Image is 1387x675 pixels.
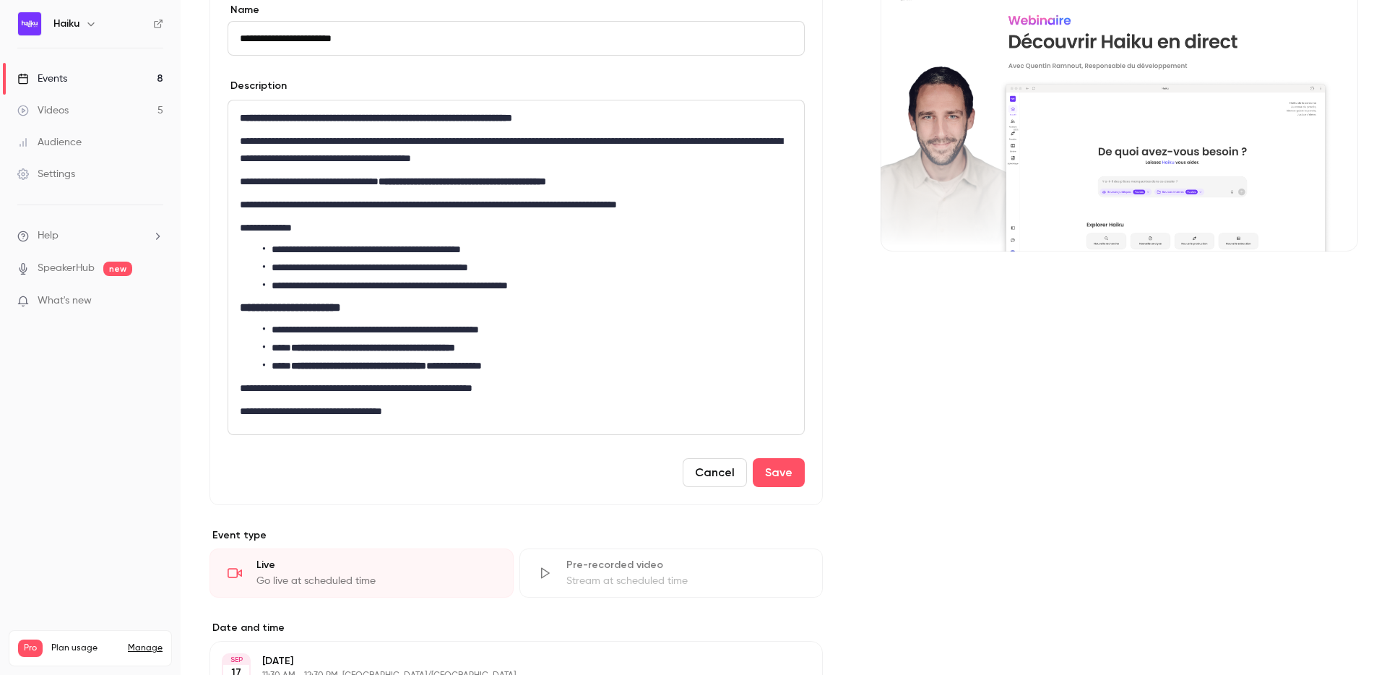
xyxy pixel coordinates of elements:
[256,558,496,572] div: Live
[228,100,804,434] div: editor
[18,640,43,657] span: Pro
[228,3,805,17] label: Name
[256,574,496,588] div: Go live at scheduled time
[566,574,805,588] div: Stream at scheduled time
[38,261,95,276] a: SpeakerHub
[228,100,805,435] section: description
[103,262,132,276] span: new
[17,135,82,150] div: Audience
[209,528,823,543] p: Event type
[17,167,75,181] div: Settings
[209,549,514,598] div: LiveGo live at scheduled time
[209,621,823,635] label: Date and time
[38,228,59,244] span: Help
[683,458,747,487] button: Cancel
[128,642,163,654] a: Manage
[262,654,746,668] p: [DATE]
[38,293,92,309] span: What's new
[17,103,69,118] div: Videos
[519,549,824,598] div: Pre-recorded videoStream at scheduled time
[566,558,805,572] div: Pre-recorded video
[53,17,79,31] h6: Haiku
[228,79,287,93] label: Description
[17,228,163,244] li: help-dropdown-opener
[18,12,41,35] img: Haiku
[223,655,249,665] div: SEP
[753,458,805,487] button: Save
[17,72,67,86] div: Events
[51,642,119,654] span: Plan usage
